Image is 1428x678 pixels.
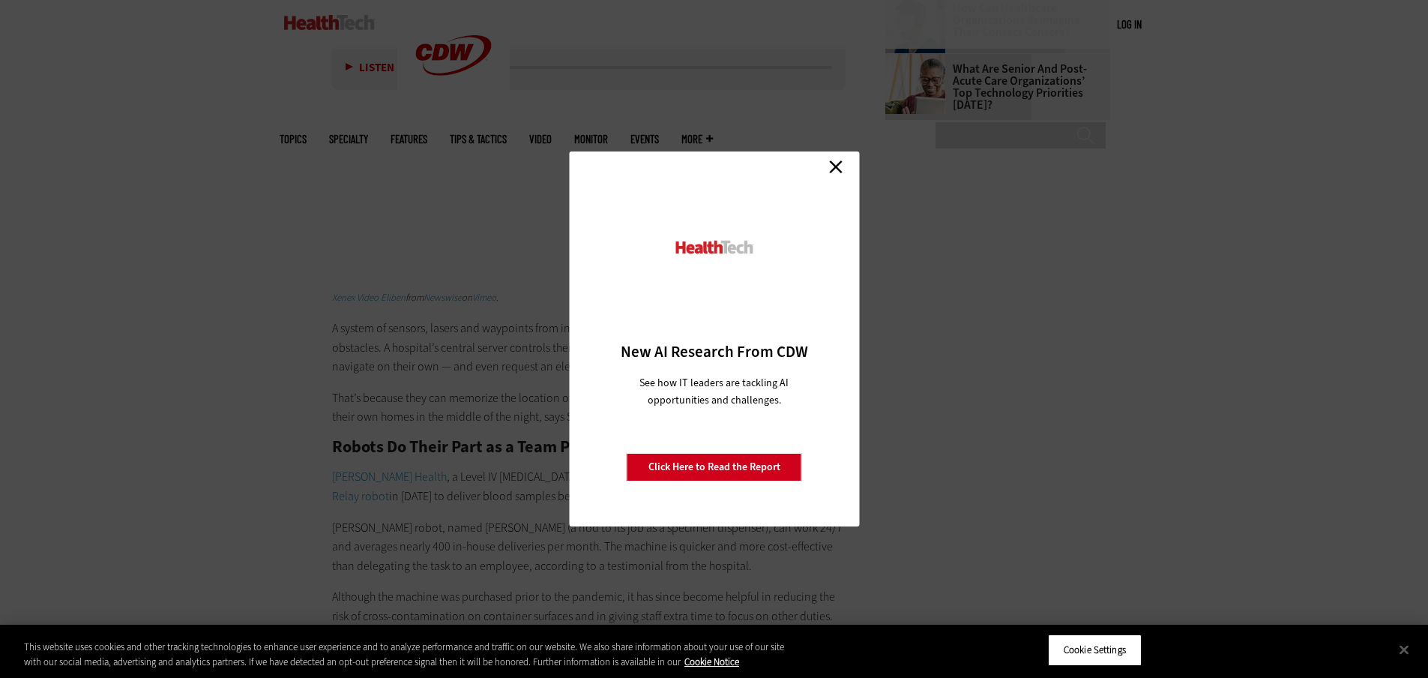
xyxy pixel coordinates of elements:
[673,239,755,255] img: HealthTech_0.png
[621,374,807,409] p: See how IT leaders are tackling AI opportunities and challenges.
[24,640,786,669] div: This website uses cookies and other tracking technologies to enhance user experience and to analy...
[684,655,739,668] a: More information about your privacy
[825,155,847,178] a: Close
[627,453,802,481] a: Click Here to Read the Report
[1388,633,1421,666] button: Close
[595,341,833,362] h3: New AI Research From CDW
[1048,634,1142,666] button: Cookie Settings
